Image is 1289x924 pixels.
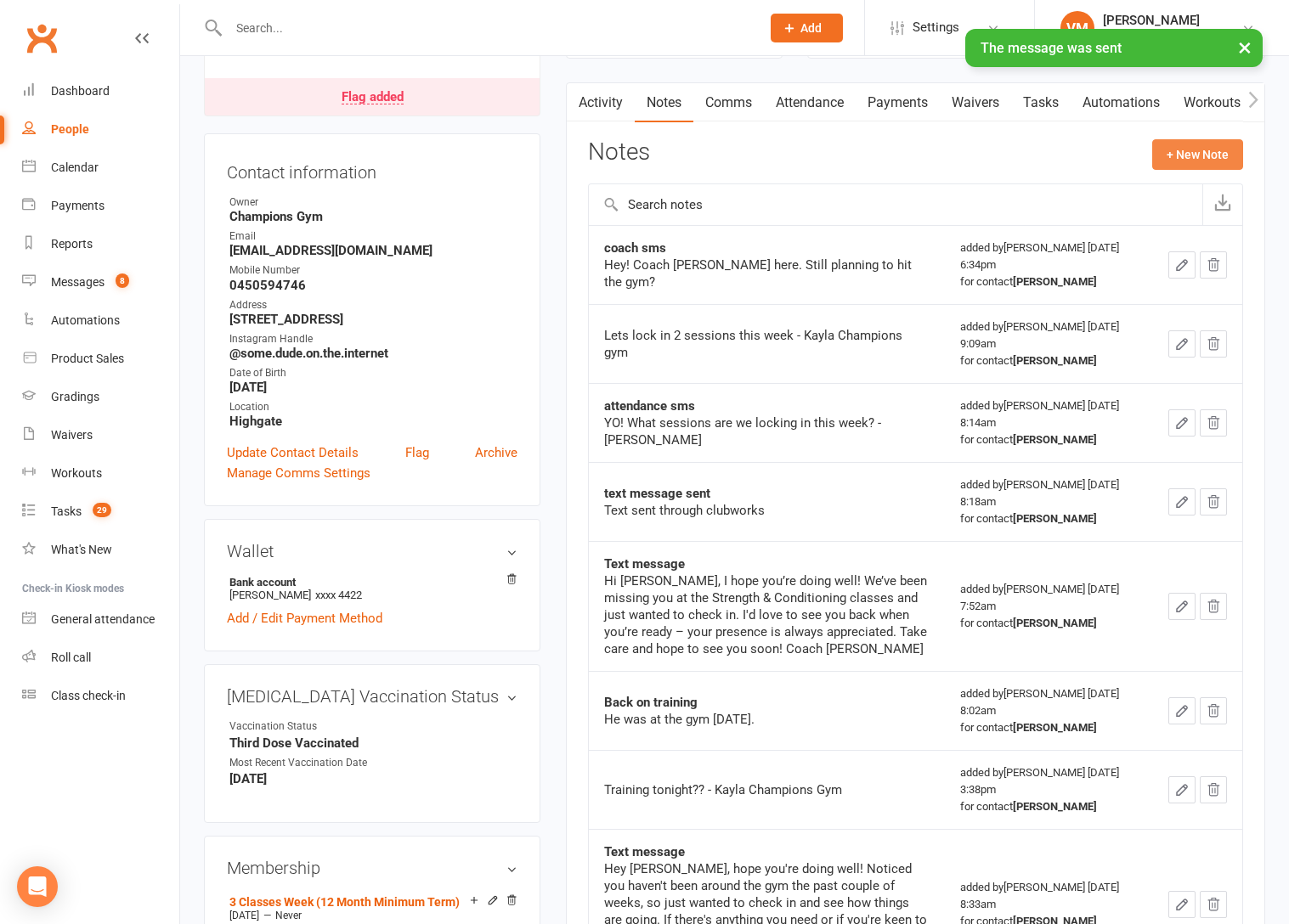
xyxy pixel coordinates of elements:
[17,866,58,907] div: Open Intercom Messenger
[51,199,105,212] div: Payments
[227,463,370,483] a: Manage Comms Settings
[1172,83,1252,122] a: Workouts
[588,139,650,170] h3: Notes
[22,600,179,639] a: General attendance kiosk mode
[229,895,460,909] a: 3 Classes Week (12 Month Minimum Term)
[960,431,1138,448] div: for contact
[604,781,929,798] div: Training tonight?? - Kayla Champions Gym
[229,718,370,735] div: Vaccination Status
[315,589,362,601] span: xxxx 4422
[51,390,99,403] div: Gradings
[405,442,429,463] a: Flag
[229,414,517,429] strong: Highgate
[93,503,111,517] span: 29
[604,502,929,519] div: Text sent through clubworks
[940,83,1011,122] a: Waivers
[22,72,179,110] a: Dashboard
[22,301,179,340] a: Automations
[604,240,666,256] strong: coach sms
[229,365,517,381] div: Date of Birth
[229,755,370,771] div: Most Recent Vaccination Date
[342,91,404,104] div: Flag added
[960,318,1138,369] div: added by [PERSON_NAME] [DATE] 9:09am
[1011,83,1071,122] a: Tasks
[51,543,112,556] div: What's New
[960,798,1138,815] div: for contact
[965,29,1263,67] div: The message was sent
[22,493,179,531] a: Tasks 29
[275,910,302,921] span: Never
[227,573,517,604] li: [PERSON_NAME]
[22,149,179,187] a: Calendar
[1013,354,1097,367] strong: [PERSON_NAME]
[771,14,843,42] button: Add
[51,466,102,480] div: Workouts
[229,278,517,293] strong: 0450594746
[229,331,517,347] div: Instagram Handle
[960,719,1138,736] div: for contact
[960,397,1138,448] div: added by [PERSON_NAME] [DATE] 8:14am
[229,262,517,279] div: Mobile Number
[116,273,129,288] span: 8
[229,346,517,361] strong: @some.dude.on.the.internet
[1013,433,1097,446] strong: [PERSON_NAME]
[22,416,179,454] a: Waivers
[635,83,693,122] a: Notes
[229,297,517,313] div: Address
[229,228,517,245] div: Email
[604,414,929,448] div: YO! What sessions are we locking in this week? - [PERSON_NAME]
[51,651,91,664] div: Roll call
[960,273,1138,290] div: for contact
[1230,29,1260,65] button: ×
[229,194,517,211] div: Owner
[229,771,517,786] strong: [DATE]
[229,399,517,415] div: Location
[51,352,124,365] div: Product Sales
[1152,139,1243,170] button: + New Note
[22,110,179,149] a: People
[229,312,517,327] strong: [STREET_ADDRESS]
[960,615,1138,632] div: for contact
[22,187,179,225] a: Payments
[960,581,1138,632] div: added by [PERSON_NAME] [DATE] 7:52am
[229,910,259,921] span: [DATE]
[604,486,710,501] strong: text message sent
[227,859,517,877] h3: Membership
[764,83,856,122] a: Attendance
[1103,28,1241,43] div: Champions Gym Highgate
[227,542,517,561] h3: Wallet
[567,83,635,122] a: Activity
[604,556,685,572] strong: Text message
[1013,512,1097,525] strong: [PERSON_NAME]
[960,685,1138,736] div: added by [PERSON_NAME] [DATE] 8:02am
[51,84,110,98] div: Dashboard
[51,313,120,327] div: Automations
[22,639,179,677] a: Roll call
[227,687,517,706] h3: [MEDICAL_DATA] Vaccination Status
[22,225,179,263] a: Reports
[51,161,99,174] div: Calendar
[51,122,89,136] div: People
[1013,721,1097,734] strong: [PERSON_NAME]
[1013,275,1097,288] strong: [PERSON_NAME]
[229,735,517,751] strong: Third Dose Vaccinated
[229,209,517,224] strong: Champions Gym
[229,243,517,258] strong: [EMAIL_ADDRESS][DOMAIN_NAME]
[227,608,382,628] a: Add / Edit Payment Method
[604,572,929,657] div: Hi [PERSON_NAME], I hope you’re doing well! We’ve been missing you at the Strength & Conditioning...
[960,510,1138,527] div: for contact
[1103,13,1241,28] div: [PERSON_NAME]
[51,237,93,251] div: Reports
[225,909,517,922] div: —
[51,689,126,702] div: Class check-in
[22,677,179,715] a: Class kiosk mode
[1013,617,1097,629] strong: [PERSON_NAME]
[604,844,685,859] strong: Text message
[227,156,517,182] h3: Contact information
[856,83,940,122] a: Payments
[960,352,1138,369] div: for contact
[604,256,929,290] div: Hey! Coach [PERSON_NAME] here. Still planning to hit the gym?
[1060,11,1094,45] div: VM
[693,83,764,122] a: Comms
[1071,83,1172,122] a: Automations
